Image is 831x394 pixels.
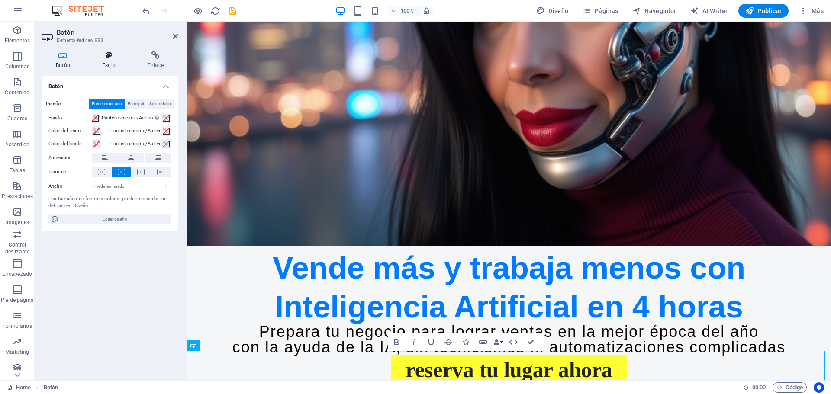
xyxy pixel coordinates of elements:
[5,349,29,356] p: Marketing
[48,153,92,163] label: Alineación
[110,139,161,149] label: Puntero encima/Activo
[796,4,827,18] button: Más
[423,333,439,351] button: Underline (Ctrl+U)
[48,113,92,123] label: Fondo
[690,6,728,15] span: AI Writer
[48,167,92,177] label: Tamaño
[50,6,115,16] img: Editor Logo
[46,99,89,109] label: Diseño
[141,6,151,16] button: undo
[583,6,618,15] span: Páginas
[92,99,122,109] span: Predeterminado
[102,113,161,123] label: Puntero encima/Activo
[57,29,178,36] h2: Botón
[440,333,457,351] button: Strikethrough
[5,141,29,148] p: Accordion
[48,184,92,189] label: Ancho
[814,382,824,393] button: Usercentrics
[141,6,151,16] i: Deshacer: Añadir elemento (Ctrl+Z)
[6,219,29,226] p: Imágenes
[42,76,178,92] h4: Botón
[2,193,32,200] p: Prestaciones
[48,195,171,210] div: Los tamaños de fuente y colores predeterminados se definen en Diseño.
[776,382,803,393] span: Código
[48,126,92,136] label: Color del texto
[228,6,238,16] i: Guardar (Ctrl+S)
[457,333,474,351] button: Icons
[687,4,731,18] button: AI Writer
[5,63,30,70] p: Columnas
[10,167,26,174] p: Tablas
[400,6,414,16] h6: 100%
[5,89,29,96] p: Contenido
[204,333,439,363] a: reserva tu lugar ahora
[128,99,144,109] span: Principal
[387,6,418,16] button: 100%
[533,4,572,18] button: Diseño
[579,4,622,18] button: Páginas
[773,382,807,393] button: Código
[89,99,125,109] button: Predeterminado
[629,4,680,18] button: Navegador
[738,4,789,18] button: Publicar
[44,382,58,393] span: Haz clic para seleccionar y doble clic para editar
[388,333,405,351] button: Bold (Ctrl+B)
[7,115,28,122] p: Cuadros
[799,6,824,15] span: Más
[632,6,676,15] span: Navegador
[57,36,161,44] h3: Elemento #ed-new-993
[44,382,58,393] nav: breadcrumb
[227,6,238,16] button: save
[7,382,31,393] a: Haz clic para cancelar la selección y doble clic para abrir páginas
[745,6,782,15] span: Publicar
[536,6,569,15] span: Diseño
[110,126,161,136] label: Puntero encima/Activo
[88,51,133,69] h4: Estilo
[210,6,220,16] button: reload
[5,37,30,44] p: Elementos
[133,51,178,69] h4: Enlace
[3,323,32,330] p: Formularios
[210,6,220,16] i: Volver a cargar página
[505,333,522,351] button: HTML
[492,333,504,351] button: Data Bindings
[406,333,422,351] button: Italic (Ctrl+I)
[475,333,491,351] button: Link
[522,333,539,351] button: Confirm (Ctrl+⏎)
[48,139,92,149] label: Color del borde
[125,99,146,109] button: Principal
[149,99,171,109] span: Secundario
[758,384,760,391] span: :
[3,271,32,278] p: Encabezado
[42,51,88,69] h4: Botón
[48,214,171,224] button: Editar diseño
[61,214,168,224] span: Editar diseño
[147,99,174,109] button: Secundario
[752,382,766,393] span: 00 00
[1,297,33,304] p: Pie de página
[422,7,430,15] i: Al redimensionar, ajustar el nivel de zoom automáticamente para ajustarse al dispositivo elegido.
